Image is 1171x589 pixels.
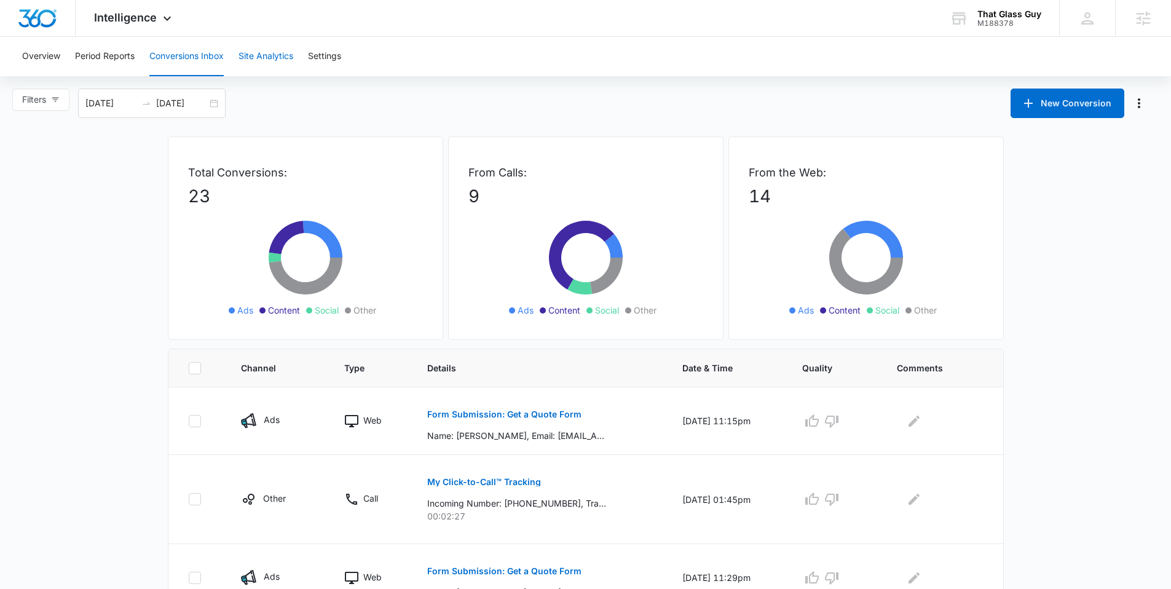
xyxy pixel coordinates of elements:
button: Period Reports [75,37,135,76]
span: Social [595,304,619,317]
p: My Click-to-Call™ Tracking [427,478,541,486]
input: Start date [85,97,136,110]
span: to [141,98,151,108]
p: From Calls: [468,164,703,181]
button: New Conversion [1011,89,1124,118]
p: Call [363,492,378,505]
p: Form Submission: Get a Quote Form [427,567,582,575]
p: 14 [749,183,984,209]
span: Quality [802,362,850,374]
span: Other [353,304,376,317]
p: Ads [264,570,280,583]
span: Ads [237,304,253,317]
td: [DATE] 11:15pm [668,387,787,455]
p: 00:02:27 [427,510,653,523]
span: Ads [518,304,534,317]
span: Social [875,304,899,317]
span: Content [829,304,861,317]
p: 9 [468,183,703,209]
button: Edit Comments [904,568,924,588]
button: Filters [12,89,69,111]
span: Content [268,304,300,317]
td: [DATE] 01:45pm [668,455,787,544]
span: Social [315,304,339,317]
div: Domain: [DOMAIN_NAME] [32,32,135,42]
button: Site Analytics [239,37,293,76]
span: Ads [798,304,814,317]
span: Other [634,304,656,317]
button: Edit Comments [904,411,924,431]
span: Comments [897,362,965,374]
img: website_grey.svg [20,32,30,42]
p: 23 [188,183,423,209]
div: Keywords by Traffic [136,73,207,81]
img: tab_keywords_by_traffic_grey.svg [122,71,132,81]
p: Ads [264,413,280,426]
p: Form Submission: Get a Quote Form [427,410,582,419]
div: v 4.0.24 [34,20,60,30]
p: Other [263,492,286,505]
button: Overview [22,37,60,76]
button: Edit Comments [904,489,924,509]
span: Other [914,304,937,317]
p: Total Conversions: [188,164,423,181]
button: Settings [308,37,341,76]
p: Incoming Number: [PHONE_NUMBER], Tracking Number: [PHONE_NUMBER], Ring To: [PHONE_NUMBER], Caller... [427,497,606,510]
span: Details [427,362,635,374]
button: Form Submission: Get a Quote Form [427,556,582,586]
button: Form Submission: Get a Quote Form [427,400,582,429]
p: Web [363,571,382,583]
p: From the Web: [749,164,984,181]
img: logo_orange.svg [20,20,30,30]
button: Manage Numbers [1129,93,1149,113]
button: My Click-to-Call™ Tracking [427,467,541,497]
img: tab_domain_overview_orange.svg [33,71,43,81]
span: Channel [241,362,297,374]
input: End date [156,97,207,110]
div: Domain Overview [47,73,110,81]
button: Conversions Inbox [149,37,224,76]
span: Content [548,304,580,317]
span: swap-right [141,98,151,108]
div: account id [977,19,1041,28]
span: Date & Time [682,362,755,374]
p: Web [363,414,382,427]
span: Type [344,362,380,374]
p: Name: [PERSON_NAME], Email: [EMAIL_ADDRESS][DOMAIN_NAME], Phone: [PHONE_NUMBER], How can we help?... [427,429,606,442]
span: Filters [22,93,46,106]
div: account name [977,9,1041,19]
span: Intelligence [94,11,157,24]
